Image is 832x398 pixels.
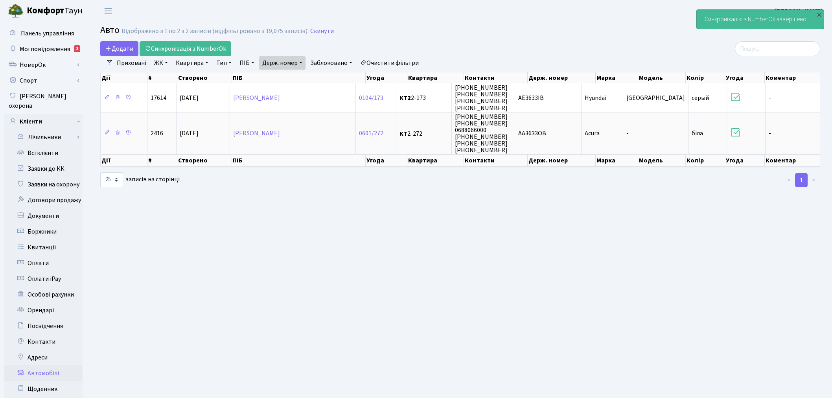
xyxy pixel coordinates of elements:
a: 0601/272 [359,129,383,138]
a: НомерОк [4,57,83,73]
select: записів на сторінці [100,172,123,187]
a: Синхронізація з NumberOk [140,41,231,56]
span: [PHONE_NUMBER] [PHONE_NUMBER] [PHONE_NUMBER] [PHONE_NUMBER] [455,83,508,112]
th: Дії [101,155,147,166]
span: серый [692,94,709,102]
a: Договори продажу [4,192,83,208]
span: Панель управління [21,29,74,38]
a: 1 [795,173,808,187]
th: Угода [725,72,765,83]
div: × [815,11,823,18]
input: Пошук... [735,41,820,56]
a: Лічильники [9,129,83,145]
th: Контакти [464,155,528,166]
a: Оплати [4,255,83,271]
b: Комфорт [27,4,64,17]
th: # [147,72,177,83]
b: КТ [399,129,407,138]
a: Автомобілі [4,365,83,381]
span: біла [692,129,703,138]
span: Мої повідомлення [20,45,70,53]
a: Заявки до КК [4,161,83,177]
img: logo.png [8,3,24,19]
th: ПІБ [232,155,366,166]
th: Квартира [407,72,464,83]
th: ПІБ [232,72,366,83]
button: Переключити навігацію [98,4,118,17]
a: Адреси [4,350,83,365]
th: Угода [366,155,407,166]
div: 2 [74,45,80,52]
th: Колір [686,72,725,83]
a: Спорт [4,73,83,88]
span: [PHONE_NUMBER] [PHONE_NUMBER] 0688066000 [PHONE_NUMBER] [PHONE_NUMBER] [PHONE_NUMBER] [455,112,508,155]
a: Скинути [310,28,334,35]
span: 2416 [151,129,163,138]
a: [PERSON_NAME] [233,94,280,102]
a: Тип [213,56,235,70]
th: Модель [638,72,686,83]
th: Колір [686,155,725,166]
a: Боржники [4,224,83,240]
span: - [769,129,771,138]
a: Приховані [114,56,149,70]
span: [DATE] [180,129,199,138]
span: Додати [105,44,133,53]
span: [DATE] [180,94,199,102]
label: записів на сторінці [100,172,180,187]
span: Acura [585,129,600,138]
a: Додати [100,41,138,56]
a: Заблоковано [307,56,355,70]
a: Панель управління [4,26,83,41]
span: 2-173 [399,95,448,101]
th: Модель [638,155,686,166]
th: Держ. номер [528,72,596,83]
span: АА3633ОВ [518,129,546,138]
a: [PERSON_NAME] охорона [4,88,83,114]
a: Всі клієнти [4,145,83,161]
th: Створено [177,155,232,166]
a: [PERSON_NAME] [775,6,823,16]
a: [PERSON_NAME] [233,129,280,138]
th: Угода [725,155,765,166]
span: 2-272 [399,131,448,137]
div: Cинхронізацію з NumberOk завершено [697,10,824,29]
a: Щоденник [4,381,83,397]
a: Квартира [173,56,212,70]
a: Посвідчення [4,318,83,334]
a: Заявки на охорону [4,177,83,192]
b: [PERSON_NAME] [775,7,823,15]
th: Держ. номер [528,155,596,166]
th: Контакти [464,72,528,83]
th: Коментар [765,72,821,83]
span: 17614 [151,94,166,102]
span: - [626,129,629,138]
a: Орендарі [4,302,83,318]
b: КТ2 [399,94,411,102]
a: Особові рахунки [4,287,83,302]
a: Очистити фільтри [357,56,422,70]
th: Створено [177,72,232,83]
a: Квитанції [4,240,83,255]
div: Відображено з 1 по 2 з 2 записів (відфільтровано з 19,075 записів). [121,28,309,35]
span: Таун [27,4,83,18]
a: 0104/173 [359,94,383,102]
a: Клієнти [4,114,83,129]
span: Hyundai [585,94,606,102]
a: ЖК [151,56,171,70]
a: Держ. номер [259,56,306,70]
th: Марка [596,72,638,83]
th: Дії [101,72,147,83]
span: - [769,94,771,102]
span: АЕ3633ІВ [518,94,544,102]
th: Угода [366,72,407,83]
a: Оплати iPay [4,271,83,287]
a: Контакти [4,334,83,350]
th: # [147,155,177,166]
th: Марка [596,155,638,166]
th: Коментар [765,155,821,166]
a: Мої повідомлення2 [4,41,83,57]
a: ПІБ [236,56,258,70]
span: Авто [100,23,120,37]
th: Квартира [407,155,464,166]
